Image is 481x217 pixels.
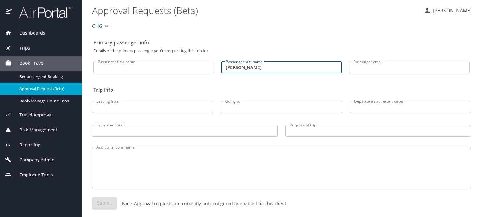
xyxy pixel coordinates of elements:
span: Employee Tools [12,171,53,178]
span: CHG [92,22,103,31]
button: CHG [90,20,113,32]
span: Company Admin [12,156,54,163]
p: [PERSON_NAME] [431,7,472,14]
span: Reporting [12,141,40,148]
strong: Note: [122,200,134,206]
h1: Approval Requests (Beta) [92,1,418,20]
span: Book Travel [12,60,44,67]
button: [PERSON_NAME] [421,5,474,16]
span: Travel Approval [12,111,53,118]
span: Trips [12,45,30,52]
span: Risk Management [12,126,57,133]
img: airportal-logo.png [12,6,71,18]
span: Book/Manage Online Trips [19,98,75,104]
span: Dashboards [12,30,45,37]
span: Request Agent Booking [19,74,75,80]
p: Approval requests are currently not configured or enabled for this client [117,200,286,207]
h2: Trip info [93,85,470,95]
p: Details of the primary passenger you're requesting this trip for [93,49,470,53]
h2: Primary passenger info [93,37,470,47]
span: Approval Request (Beta) [19,86,75,92]
img: icon-airportal.png [6,6,12,18]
